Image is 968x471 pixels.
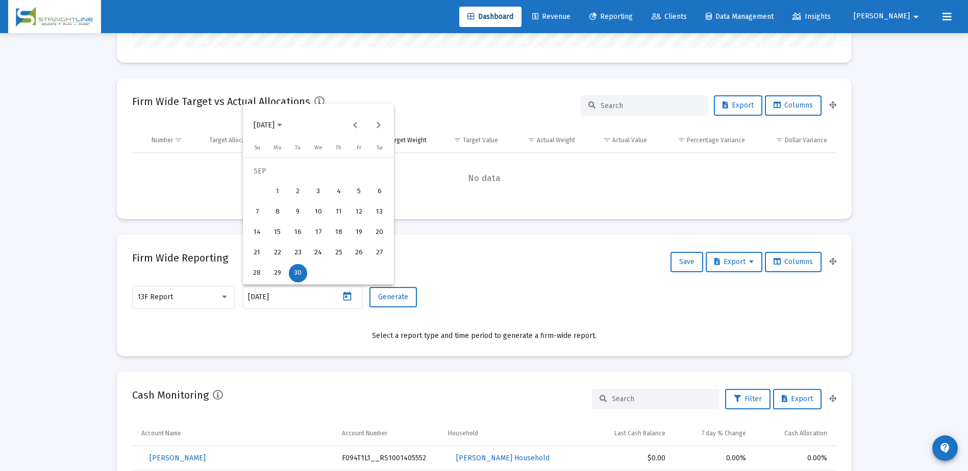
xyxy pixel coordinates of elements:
button: 2025-09-27 [369,243,390,263]
button: 2025-09-09 [288,202,308,222]
button: 2025-09-12 [349,202,369,222]
div: 9 [289,203,307,221]
div: 22 [268,244,287,262]
button: 2025-09-03 [308,181,329,202]
span: Sa [377,144,383,151]
button: 2025-09-01 [267,181,288,202]
button: Previous month [345,115,365,136]
button: 2025-09-30 [288,263,308,283]
div: 8 [268,203,287,221]
button: 2025-09-04 [329,181,349,202]
button: 2025-09-22 [267,243,288,263]
div: 6 [370,182,389,201]
button: 2025-09-26 [349,243,369,263]
button: 2025-09-25 [329,243,349,263]
button: 2025-09-19 [349,222,369,243]
button: Next month [368,115,388,136]
button: Choose month and year [245,115,290,136]
button: 2025-09-23 [288,243,308,263]
span: Th [336,144,341,151]
div: 28 [248,264,266,282]
button: 2025-09-05 [349,181,369,202]
button: 2025-09-07 [247,202,267,222]
div: 29 [268,264,287,282]
div: 2 [289,182,307,201]
div: 25 [330,244,348,262]
div: 23 [289,244,307,262]
div: 10 [309,203,328,221]
button: 2025-09-02 [288,181,308,202]
button: 2025-09-14 [247,222,267,243]
div: 3 [309,182,328,201]
button: 2025-09-13 [369,202,390,222]
button: 2025-09-28 [247,263,267,283]
button: 2025-09-06 [369,181,390,202]
button: 2025-09-24 [308,243,329,263]
button: 2025-09-20 [369,222,390,243]
span: [DATE] [254,121,275,129]
td: SEP [247,161,390,181]
button: 2025-09-10 [308,202,329,222]
div: 16 [289,223,307,242]
button: 2025-09-17 [308,222,329,243]
div: 7 [248,203,266,221]
div: 5 [350,182,368,201]
div: 17 [309,223,328,242]
div: 1 [268,182,287,201]
div: 12 [350,203,368,221]
div: 4 [330,182,348,201]
span: Mo [274,144,282,151]
div: 18 [330,223,348,242]
button: 2025-09-08 [267,202,288,222]
div: 30 [289,264,307,282]
div: 11 [330,203,348,221]
button: 2025-09-11 [329,202,349,222]
div: 20 [370,223,389,242]
span: Su [254,144,260,151]
button: 2025-09-16 [288,222,308,243]
span: We [314,144,322,151]
div: 14 [248,223,266,242]
div: 26 [350,244,368,262]
button: 2025-09-29 [267,263,288,283]
button: 2025-09-18 [329,222,349,243]
div: 27 [370,244,389,262]
button: 2025-09-21 [247,243,267,263]
div: 15 [268,223,287,242]
div: 19 [350,223,368,242]
div: 21 [248,244,266,262]
div: 13 [370,203,389,221]
span: Tu [295,144,301,151]
div: 24 [309,244,328,262]
span: Fr [357,144,361,151]
button: 2025-09-15 [267,222,288,243]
